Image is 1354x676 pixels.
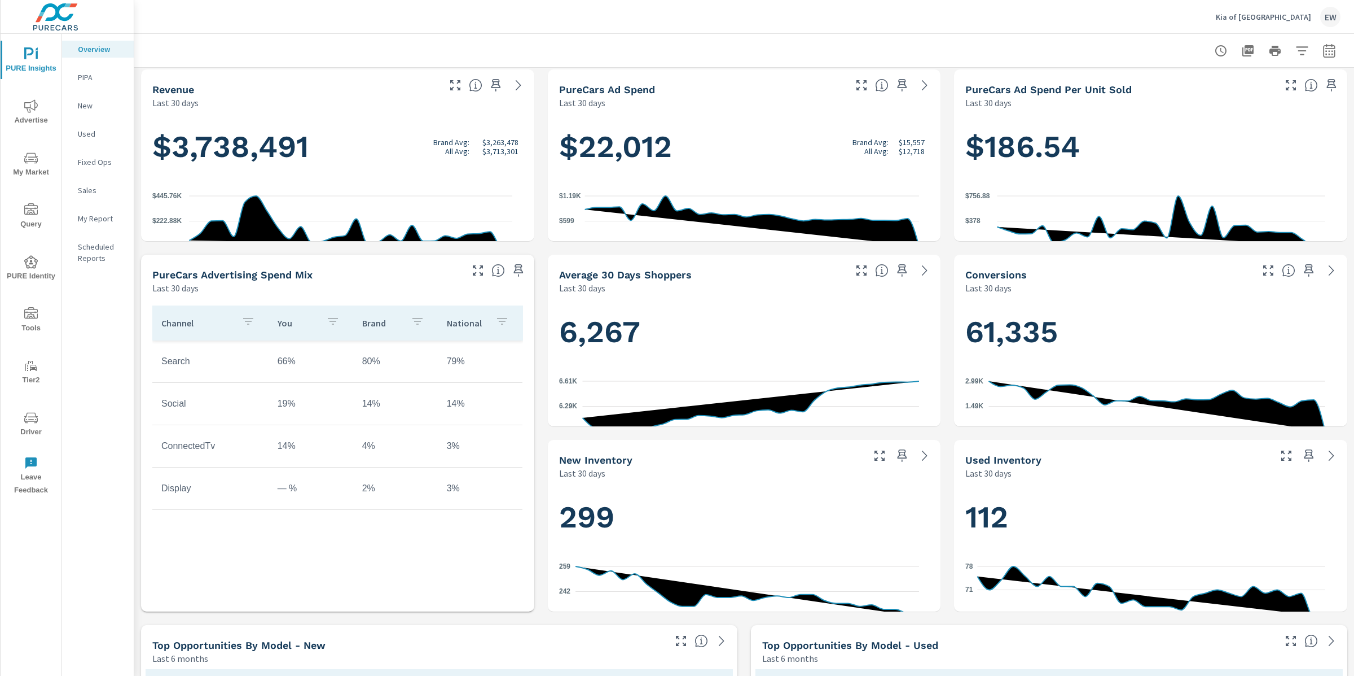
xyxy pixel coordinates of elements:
button: Make Fullscreen [1277,447,1295,465]
p: Last 6 months [762,652,818,665]
p: $12,718 [899,147,925,156]
h5: PureCars Advertising Spend Mix [152,269,313,281]
td: 3% [438,474,522,503]
span: Save this to your personalized report [893,261,911,280]
span: Total cost of media for all PureCars channels for the selected dealership group over the selected... [875,78,889,92]
p: Overview [78,43,125,55]
td: 2% [353,474,438,503]
span: Average cost of advertising per each vehicle sold at the dealer over the selected date range. The... [1304,78,1318,92]
td: ConnectedTv [152,432,269,460]
td: 14% [438,390,522,418]
text: 242 [559,587,570,595]
td: — % [269,474,353,503]
span: Driver [4,411,58,439]
p: Last 30 days [152,281,199,295]
p: Channel [161,317,232,329]
a: See more details in report [509,76,527,94]
p: All Avg: [445,147,469,156]
a: See more details in report [916,447,934,465]
span: Advertise [4,99,58,127]
p: National [447,317,486,329]
h1: $22,012 [559,128,930,166]
a: See more details in report [916,261,934,280]
p: Last 30 days [965,281,1012,295]
span: Query [4,203,58,231]
span: PURE Identity [4,255,58,283]
p: Kia of [GEOGRAPHIC_DATA] [1216,12,1311,22]
text: $222.88K [152,217,182,225]
a: See more details in report [1322,261,1340,280]
p: Last 30 days [152,96,199,110]
text: $756.88 [965,191,990,199]
p: Last 6 months [152,652,208,665]
p: Brand Avg: [852,138,889,147]
button: Make Fullscreen [1282,76,1300,94]
p: Used [78,128,125,139]
p: Fixed Ops [78,156,125,168]
button: Make Fullscreen [871,447,889,465]
a: See more details in report [916,76,934,94]
button: Make Fullscreen [852,261,871,280]
span: Leave Feedback [4,456,58,497]
h5: New Inventory [559,454,632,466]
td: Display [152,474,269,503]
p: You [278,317,317,329]
p: Last 30 days [559,281,605,295]
td: 4% [353,432,438,460]
span: This table looks at how you compare to the amount of budget you spend per channel as opposed to y... [491,264,505,277]
text: 259 [559,562,570,570]
a: See more details in report [1322,447,1340,465]
h5: Top Opportunities by Model - New [152,639,326,651]
span: Save this to your personalized report [893,447,911,465]
div: PIPA [62,69,134,86]
button: Apply Filters [1291,40,1313,62]
p: Last 30 days [559,466,605,480]
p: Last 30 days [965,466,1012,480]
text: $1.19K [559,191,581,199]
a: See more details in report [1322,632,1340,650]
div: Sales [62,182,134,199]
h1: 6,267 [559,313,930,351]
p: PIPA [78,72,125,83]
span: Tier2 [4,359,58,387]
a: See more details in report [713,632,731,650]
span: Save this to your personalized report [1300,261,1318,280]
p: All Avg: [864,147,889,156]
div: nav menu [1,34,61,501]
h5: PureCars Ad Spend [559,84,655,95]
text: $599 [559,217,574,225]
h5: Average 30 Days Shoppers [559,269,692,281]
td: 79% [438,347,522,376]
span: Tools [4,307,58,335]
text: $445.76K [152,191,182,199]
span: Find the biggest opportunities within your model lineup by seeing how each model is selling in yo... [694,634,708,648]
p: Sales [78,185,125,196]
span: Save this to your personalized report [487,76,505,94]
p: Last 30 days [559,96,605,110]
div: Fixed Ops [62,154,134,171]
td: 80% [353,347,438,376]
span: Find the biggest opportunities within your model lineup by seeing how each model is selling in yo... [1304,634,1318,648]
button: Make Fullscreen [446,76,464,94]
h5: Top Opportunities by Model - Used [762,639,938,651]
button: Make Fullscreen [672,632,690,650]
h5: PureCars Ad Spend Per Unit Sold [965,84,1132,95]
span: PURE Insights [4,47,58,75]
p: Brand Avg: [433,138,469,147]
span: My Market [4,151,58,179]
button: Select Date Range [1318,40,1340,62]
td: 14% [269,432,353,460]
h1: 112 [965,498,1336,537]
text: 1.49K [965,402,983,410]
h5: Revenue [152,84,194,95]
span: Save this to your personalized report [1300,447,1318,465]
td: Search [152,347,269,376]
text: $378 [965,217,981,225]
div: EW [1320,7,1340,27]
text: 6.61K [559,377,577,385]
h1: 61,335 [965,313,1336,351]
p: $15,557 [899,138,925,147]
div: Overview [62,41,134,58]
div: My Report [62,210,134,227]
text: 78 [965,562,973,570]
